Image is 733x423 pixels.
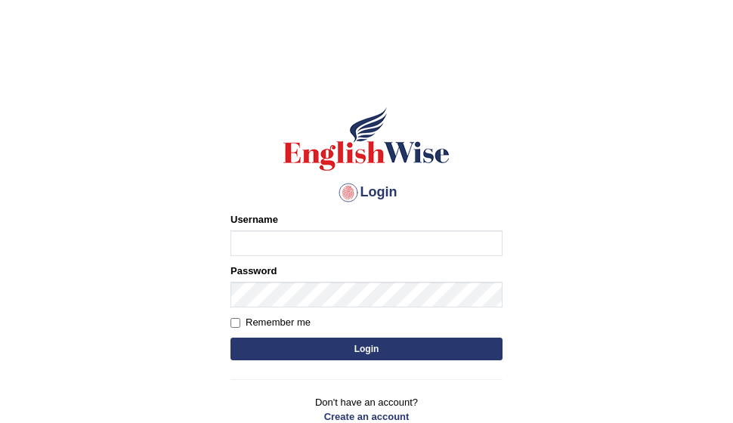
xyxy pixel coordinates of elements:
button: Login [230,338,503,360]
h4: Login [230,181,503,205]
label: Password [230,264,277,278]
input: Remember me [230,318,240,328]
img: Logo of English Wise sign in for intelligent practice with AI [280,105,453,173]
label: Username [230,212,278,227]
label: Remember me [230,315,311,330]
